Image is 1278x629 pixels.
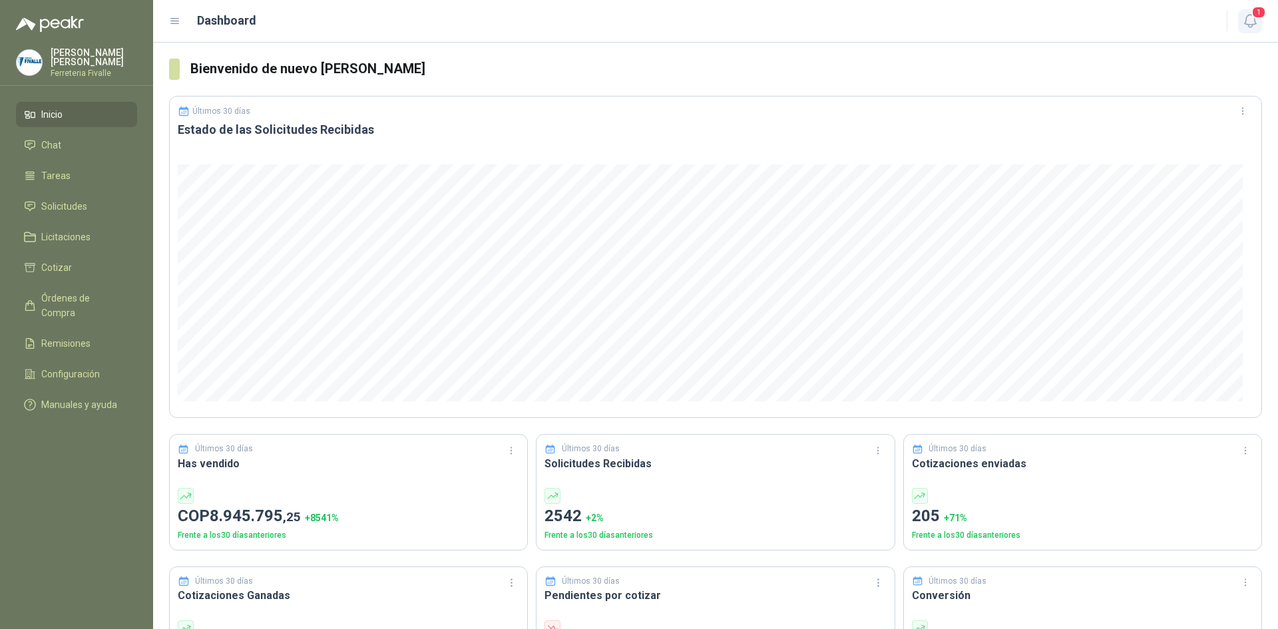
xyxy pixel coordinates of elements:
[544,529,886,542] p: Frente a los 30 días anteriores
[41,367,100,381] span: Configuración
[544,587,886,604] h3: Pendientes por cotizar
[178,587,519,604] h3: Cotizaciones Ganadas
[562,575,620,588] p: Últimos 30 días
[16,255,137,280] a: Cotizar
[944,513,967,523] span: + 71 %
[178,504,519,529] p: COP
[195,443,253,455] p: Últimos 30 días
[41,107,63,122] span: Inicio
[16,286,137,325] a: Órdenes de Compra
[41,291,124,320] span: Órdenes de Compra
[305,513,339,523] span: + 8541 %
[562,443,620,455] p: Últimos 30 días
[586,513,604,523] span: + 2 %
[41,230,91,244] span: Licitaciones
[195,575,253,588] p: Últimos 30 días
[192,106,250,116] p: Últimos 30 días
[41,336,91,351] span: Remisiones
[51,69,137,77] p: Ferreteria Fivalle
[41,397,117,412] span: Manuales y ayuda
[190,59,1262,79] h3: Bienvenido de nuevo [PERSON_NAME]
[16,163,137,188] a: Tareas
[16,16,84,32] img: Logo peakr
[16,331,137,356] a: Remisiones
[51,48,137,67] p: [PERSON_NAME] [PERSON_NAME]
[1238,9,1262,33] button: 1
[178,122,1253,138] h3: Estado de las Solicitudes Recibidas
[16,361,137,387] a: Configuración
[41,138,61,152] span: Chat
[197,11,256,30] h1: Dashboard
[544,455,886,472] h3: Solicitudes Recibidas
[283,509,301,524] span: ,25
[41,168,71,183] span: Tareas
[41,260,72,275] span: Cotizar
[178,455,519,472] h3: Has vendido
[16,224,137,250] a: Licitaciones
[16,132,137,158] a: Chat
[41,199,87,214] span: Solicitudes
[929,575,986,588] p: Últimos 30 días
[210,507,301,525] span: 8.945.795
[178,529,519,542] p: Frente a los 30 días anteriores
[912,504,1253,529] p: 205
[912,455,1253,472] h3: Cotizaciones enviadas
[16,392,137,417] a: Manuales y ayuda
[1251,6,1266,19] span: 1
[17,50,42,75] img: Company Logo
[16,194,137,219] a: Solicitudes
[929,443,986,455] p: Últimos 30 días
[16,102,137,127] a: Inicio
[912,587,1253,604] h3: Conversión
[544,504,886,529] p: 2542
[912,529,1253,542] p: Frente a los 30 días anteriores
